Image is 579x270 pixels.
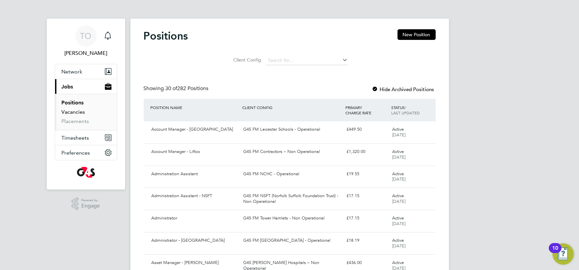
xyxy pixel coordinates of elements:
div: G4S FM Leicester Schools - Operational [241,124,344,135]
div: £17.15 [344,191,390,202]
span: Engage [81,203,100,209]
span: TO [80,32,92,40]
input: Search for... [266,56,348,65]
span: 282 Positions [166,85,209,92]
div: PRIMARY CHARGE RATE [344,101,390,119]
div: Jobs [55,94,117,130]
span: Active [392,193,404,199]
span: [DATE] [392,176,405,182]
span: [DATE] [392,132,405,138]
h2: Positions [144,29,188,43]
span: [DATE] [392,154,405,160]
a: Vacancies [62,109,85,115]
span: [DATE] [392,199,405,204]
nav: Main navigation [47,19,125,190]
a: Powered byEngage [72,198,100,210]
span: Network [62,68,83,75]
span: Active [392,171,404,177]
a: Placements [62,118,89,124]
div: G4S FM NCHC - Operational [241,169,344,180]
div: Administration Assistant - NSFT [149,191,241,202]
span: Powered by [81,198,100,203]
button: Network [55,64,117,79]
div: Administration Assistant [149,169,241,180]
span: Preferences [62,150,90,156]
div: Administrator [149,213,241,224]
a: Go to home page [55,167,117,178]
span: Active [392,260,404,265]
div: £1,320.00 [344,146,390,157]
div: G4S FM NSFT (Norfolk Suffolk Foundation Trust) - Non Operational [241,191,344,207]
div: £436.00 [344,257,390,268]
div: Asset Manager - [PERSON_NAME] [149,257,241,268]
button: Preferences [55,145,117,160]
button: Timesheets [55,130,117,145]
div: STATUS [390,101,435,119]
div: G4S FM Tower Hamlets - Non Operational [241,213,344,224]
div: G4S FM Contractors – Non Operational [241,146,344,157]
div: G4S FM [GEOGRAPHIC_DATA] - Operational [241,235,344,246]
div: Account Manager - [GEOGRAPHIC_DATA] [149,124,241,135]
label: Client Config [231,57,261,63]
span: / [405,105,406,110]
label: Hide Archived Positions [372,86,434,92]
div: CLIENT CONFIG [241,101,344,113]
span: Timesheets [62,135,89,141]
span: Active [392,126,404,132]
img: g4s-logo-retina.png [77,167,95,178]
button: Open Resource Center, 10 new notifications [552,243,574,265]
span: Active [392,237,404,243]
button: New Position [398,29,436,40]
span: Active [392,149,404,154]
button: Jobs [55,79,117,94]
div: POSITION NAME [149,101,241,113]
div: 10 [552,248,558,257]
div: Administrator - [GEOGRAPHIC_DATA] [149,235,241,246]
div: £19.55 [344,169,390,180]
span: 30 of [166,85,178,92]
div: Account Manager - Liftco [149,146,241,157]
a: Positions [62,99,84,106]
a: TO[PERSON_NAME] [55,25,117,57]
span: Active [392,215,404,221]
span: Jobs [62,83,73,90]
div: £18.19 [344,235,390,246]
div: Showing [144,85,210,92]
div: £449.50 [344,124,390,135]
div: £17.15 [344,213,390,224]
span: Tracy Omalley [55,49,117,57]
span: LAST UPDATED [391,110,420,115]
span: [DATE] [392,221,405,226]
span: [DATE] [392,243,405,249]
